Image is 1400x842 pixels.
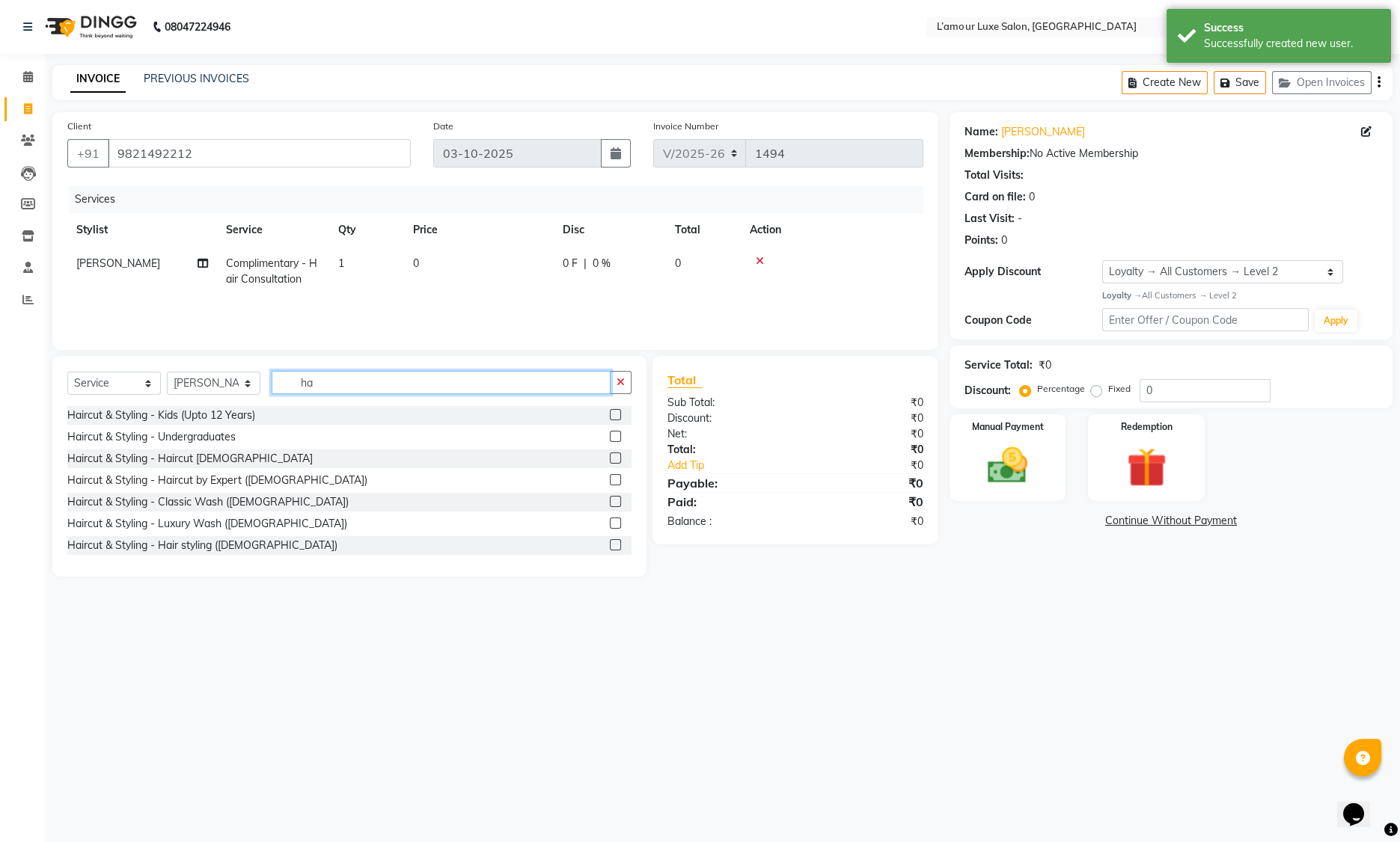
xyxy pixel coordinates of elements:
[795,411,935,426] div: ₹0
[593,256,611,271] span: 0 %
[108,139,411,168] input: Search by Name/Mobile/Email/Code
[965,313,1102,328] div: Coupon Code
[1114,443,1179,492] img: _gift.svg
[67,473,367,488] div: Haircut & Styling - Haircut by Expert ([DEMOGRAPHIC_DATA])
[70,66,126,93] a: INVOICE
[965,146,1378,162] div: No Active Membership
[226,256,317,286] span: Complimentary - Hair Consultation
[795,442,935,458] div: ₹0
[965,264,1102,280] div: Apply Discount
[965,189,1026,205] div: Card on file:
[1337,782,1385,827] iframe: chat widget
[1204,20,1380,36] div: Success
[67,516,347,532] div: Haircut & Styling - Luxury Wash ([DEMOGRAPHIC_DATA])
[653,120,718,133] label: Invoice Number
[1121,420,1173,434] label: Redemption
[656,395,795,411] div: Sub Total:
[1001,124,1085,140] a: [PERSON_NAME]
[67,429,236,445] div: Haircut & Styling - Undergraduates
[563,256,578,271] span: 0 F
[965,124,998,140] div: Name:
[795,474,935,492] div: ₹0
[656,493,795,511] div: Paid:
[975,443,1040,488] img: _cash.svg
[667,372,702,388] span: Total
[329,213,404,247] th: Qty
[1037,382,1085,396] label: Percentage
[1315,310,1357,332] button: Apply
[675,256,681,270] span: 0
[554,213,666,247] th: Disc
[1029,189,1035,205] div: 0
[1214,71,1266,94] button: Save
[67,451,313,467] div: Haircut & Styling - Haircut [DEMOGRAPHIC_DATA]
[144,72,249,85] a: PREVIOUS INVOICES
[965,233,998,248] div: Points:
[1122,71,1208,94] button: Create New
[69,185,935,213] div: Services
[584,256,587,271] span: |
[656,514,795,529] div: Balance :
[1272,71,1372,94] button: Open Invoices
[1102,289,1378,302] div: All Customers → Level 2
[656,458,819,473] a: Add Tip
[1039,357,1051,373] div: ₹0
[76,256,160,270] span: [PERSON_NAME]
[67,139,109,168] button: +91
[67,408,255,423] div: Haircut & Styling - Kids (Upto 12 Years)
[67,120,91,133] label: Client
[1102,290,1142,301] strong: Loyalty →
[217,213,329,247] th: Service
[819,458,935,473] div: ₹0
[338,256,344,270] span: 1
[741,213,923,247] th: Action
[38,6,141,48] img: logo
[953,513,1390,529] a: Continue Without Payment
[795,395,935,411] div: ₹0
[656,411,795,426] div: Discount:
[67,494,349,510] div: Haircut & Styling - Classic Wash ([DEMOGRAPHIC_DATA])
[795,514,935,529] div: ₹0
[433,120,453,133] label: Date
[656,426,795,442] div: Net:
[965,146,1030,162] div: Membership:
[1108,382,1131,396] label: Fixed
[1102,308,1309,331] input: Enter Offer / Coupon Code
[67,213,217,247] th: Stylist
[1018,211,1022,227] div: -
[656,442,795,458] div: Total:
[965,211,1015,227] div: Last Visit:
[972,420,1044,434] label: Manual Payment
[965,168,1024,183] div: Total Visits:
[795,426,935,442] div: ₹0
[272,371,611,394] input: Search or Scan
[1001,233,1007,248] div: 0
[67,538,337,553] div: Haircut & Styling - Hair styling ([DEMOGRAPHIC_DATA])
[965,383,1011,399] div: Discount:
[404,213,554,247] th: Price
[795,493,935,511] div: ₹0
[413,256,419,270] span: 0
[965,357,1033,373] div: Service Total:
[656,474,795,492] div: Payable:
[1204,36,1380,52] div: Successfully created new user.
[666,213,741,247] th: Total
[165,6,230,48] b: 08047224946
